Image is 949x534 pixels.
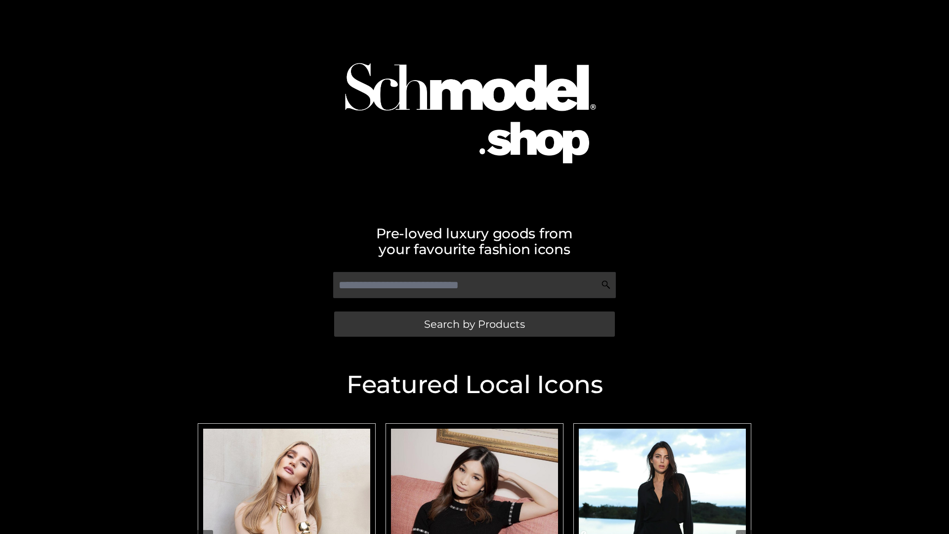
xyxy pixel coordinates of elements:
a: Search by Products [334,311,615,337]
span: Search by Products [424,319,525,329]
img: Search Icon [601,280,611,290]
h2: Pre-loved luxury goods from your favourite fashion icons [193,225,756,257]
h2: Featured Local Icons​ [193,372,756,397]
